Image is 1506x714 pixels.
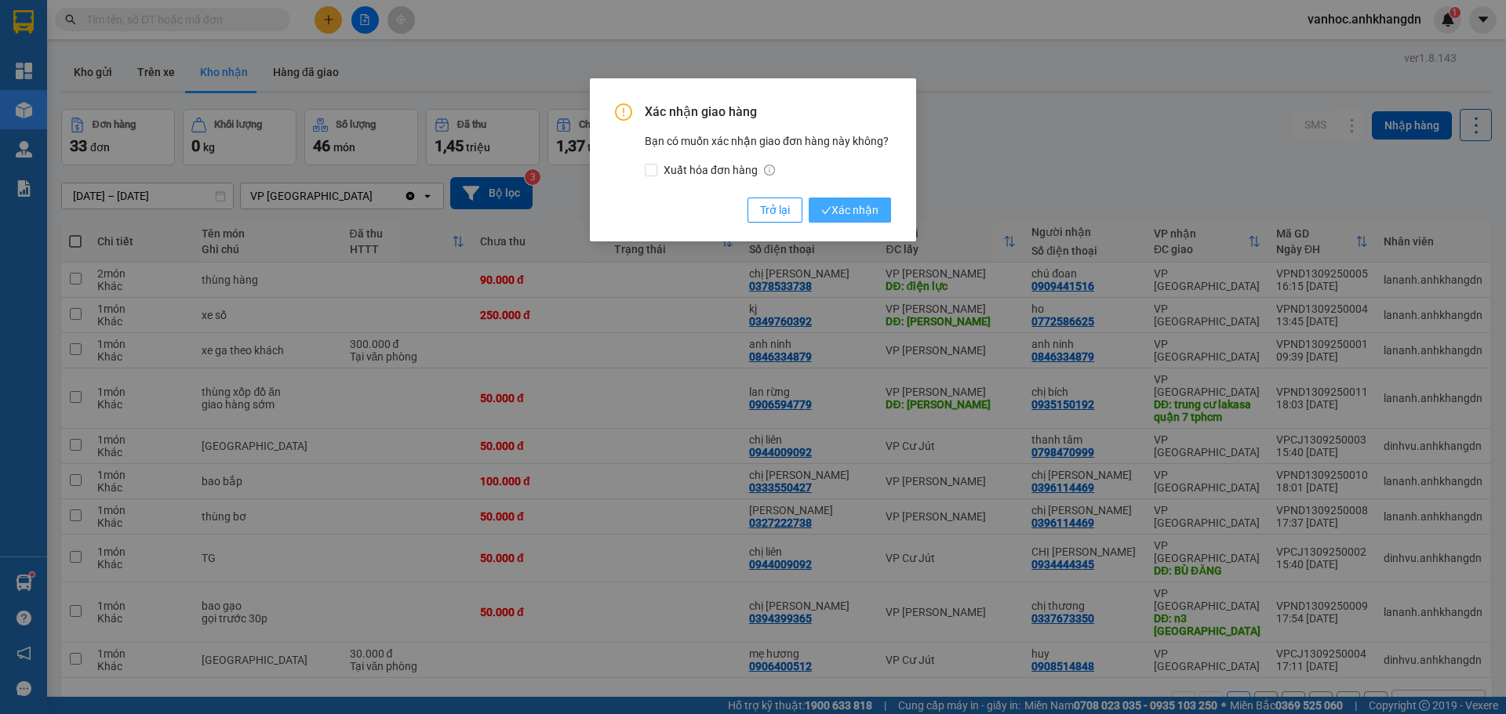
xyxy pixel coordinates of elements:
[809,198,891,223] button: checkXác nhận
[821,201,878,219] span: Xác nhận
[748,198,802,223] button: Trở lại
[615,103,632,121] span: exclamation-circle
[657,161,781,179] span: Xuất hóa đơn hàng
[645,132,891,179] div: Bạn có muốn xác nhận giao đơn hàng này không?
[760,201,790,219] span: Trở lại
[764,165,775,176] span: info-circle
[645,103,891,121] span: Xác nhận giao hàng
[821,205,831,216] span: check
